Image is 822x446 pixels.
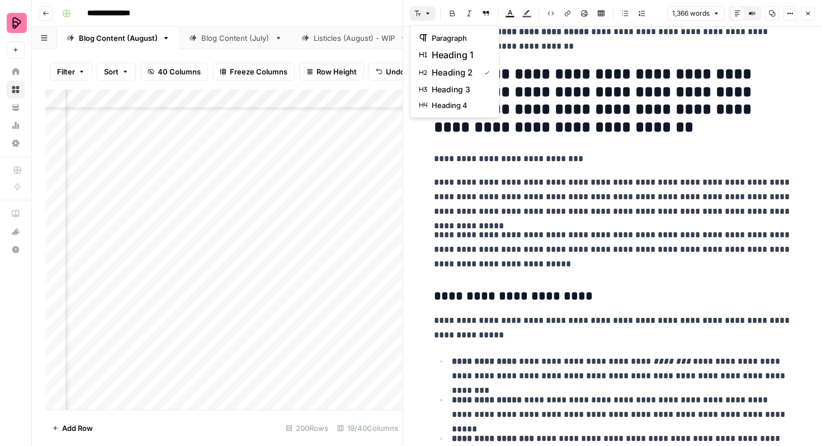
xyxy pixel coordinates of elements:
div: What's new? [7,223,24,240]
div: 200 Rows [281,419,333,437]
span: Filter [57,66,75,77]
span: 1,366 words [672,8,710,18]
button: Sort [97,63,136,81]
a: Home [7,63,25,81]
span: heading 4 [432,100,485,111]
button: Workspace: Preply [7,9,25,37]
button: Undo [369,63,412,81]
span: Add Row [62,422,93,434]
div: 19/40 Columns [333,419,403,437]
span: heading 1 [432,48,485,62]
button: Row Height [299,63,364,81]
span: Row Height [316,66,357,77]
button: 1,366 words [667,6,725,21]
div: Blog Content (August) [79,32,158,44]
button: 40 Columns [140,63,208,81]
div: Listicles (August) - WIP [314,32,395,44]
button: What's new? [7,223,25,241]
button: Add Row [45,419,100,437]
span: paragraph [432,32,485,44]
button: Freeze Columns [212,63,295,81]
span: heading 3 [432,84,485,95]
a: Settings [7,134,25,152]
a: Blog Content (July) [179,27,292,49]
a: Listicles (August) - WIP [292,27,417,49]
button: Filter [50,63,92,81]
a: Browse [7,81,25,98]
span: Freeze Columns [230,66,287,77]
span: Undo [386,66,405,77]
div: Blog Content (July) [201,32,270,44]
span: heading 2 [432,66,475,79]
span: Sort [104,66,119,77]
a: AirOps Academy [7,205,25,223]
a: Your Data [7,98,25,116]
a: Usage [7,116,25,134]
span: 40 Columns [158,66,201,77]
img: Preply Logo [7,13,27,33]
button: Help + Support [7,241,25,259]
a: Blog Content (August) [57,27,179,49]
